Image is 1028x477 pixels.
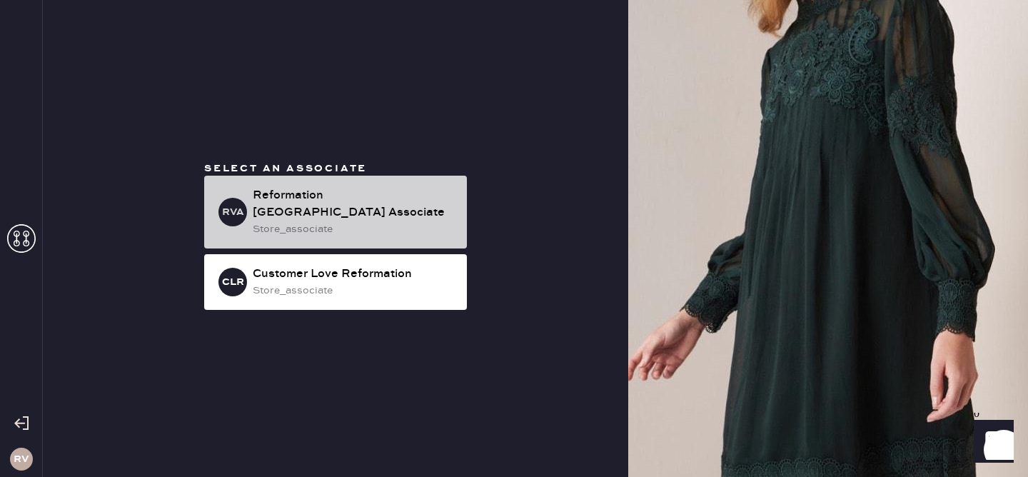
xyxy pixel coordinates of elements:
[253,187,455,221] div: Reformation [GEOGRAPHIC_DATA] Associate
[253,283,455,298] div: store_associate
[253,266,455,283] div: Customer Love Reformation
[222,277,244,287] h3: CLR
[204,162,367,175] span: Select an associate
[253,221,455,237] div: store_associate
[222,207,244,217] h3: RVA
[960,413,1022,474] iframe: Front Chat
[14,454,29,464] h3: RV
